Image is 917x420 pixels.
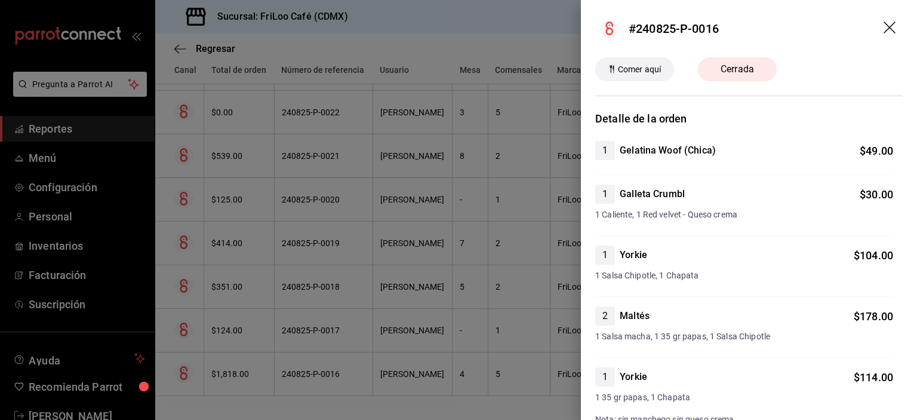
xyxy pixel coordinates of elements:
span: 1 35 gr papas, 1 Chapata [595,391,893,404]
button: drag [884,22,898,36]
span: 1 Salsa macha, 1 35 gr papas, 1 Salsa Chipotle [595,330,893,343]
span: $ 30.00 [860,188,893,201]
span: 1 [595,187,615,201]
span: 1 Caliente, 1 Red velvet - Queso crema [595,209,893,221]
span: Comer aquí [613,63,666,76]
span: $ 114.00 [854,371,893,384]
span: 1 [595,370,615,384]
span: 1 Salsa Chipotle, 1 Chapata [595,269,893,282]
span: $ 49.00 [860,145,893,157]
span: 1 [595,143,615,158]
h3: Detalle de la orden [595,111,903,127]
div: #240825-P-0016 [629,20,719,38]
h4: Gelatina Woof (Chica) [620,143,716,158]
h4: Yorkie [620,248,647,262]
span: $ 104.00 [854,249,893,262]
span: Cerrada [713,62,761,76]
span: 2 [595,309,615,323]
h4: Maltés [620,309,650,323]
h4: Galleta Crumbl [620,187,685,201]
span: 1 [595,248,615,262]
span: $ 178.00 [854,310,893,323]
h4: Yorkie [620,370,647,384]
